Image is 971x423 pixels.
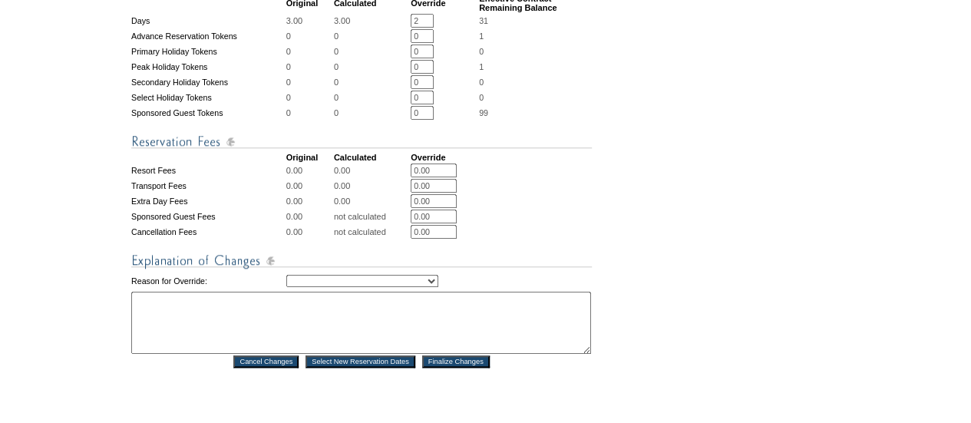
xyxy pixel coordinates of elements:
td: 0 [286,106,332,120]
td: Peak Holiday Tokens [131,60,285,74]
td: Days [131,14,285,28]
td: 3.00 [334,14,409,28]
td: Calculated [334,153,409,162]
td: Cancellation Fees [131,225,285,239]
td: 0 [334,60,409,74]
td: 0 [334,29,409,43]
td: 0.00 [334,179,409,193]
td: 0.00 [286,179,332,193]
td: 0 [286,29,332,43]
input: Cancel Changes [233,355,299,368]
td: Select Holiday Tokens [131,91,285,104]
span: 31 [479,16,488,25]
input: Finalize Changes [422,355,490,368]
span: 0 [479,78,484,87]
td: 0.00 [334,194,409,208]
td: 0 [286,45,332,58]
td: Sponsored Guest Fees [131,210,285,223]
input: Select New Reservation Dates [306,355,415,368]
img: Explanation of Changes [131,251,592,270]
td: 0.00 [286,194,332,208]
td: 3.00 [286,14,332,28]
td: Original [286,153,332,162]
td: Reason for Override: [131,272,285,290]
td: not calculated [334,225,409,239]
td: 0.00 [334,164,409,177]
td: 0 [334,45,409,58]
td: 0.00 [286,210,332,223]
span: 1 [479,62,484,71]
span: 0 [479,47,484,56]
span: 99 [479,108,488,117]
td: 0 [286,91,332,104]
td: 0 [286,60,332,74]
td: Advance Reservation Tokens [131,29,285,43]
td: 0 [286,75,332,89]
td: not calculated [334,210,409,223]
td: 0 [334,91,409,104]
td: Resort Fees [131,164,285,177]
td: Extra Day Fees [131,194,285,208]
td: 0 [334,106,409,120]
img: Reservation Fees [131,132,592,151]
span: 0 [479,93,484,102]
td: 0.00 [286,164,332,177]
td: Primary Holiday Tokens [131,45,285,58]
td: Transport Fees [131,179,285,193]
span: 1 [479,31,484,41]
td: 0 [334,75,409,89]
td: Override [411,153,477,162]
td: 0.00 [286,225,332,239]
td: Secondary Holiday Tokens [131,75,285,89]
td: Sponsored Guest Tokens [131,106,285,120]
